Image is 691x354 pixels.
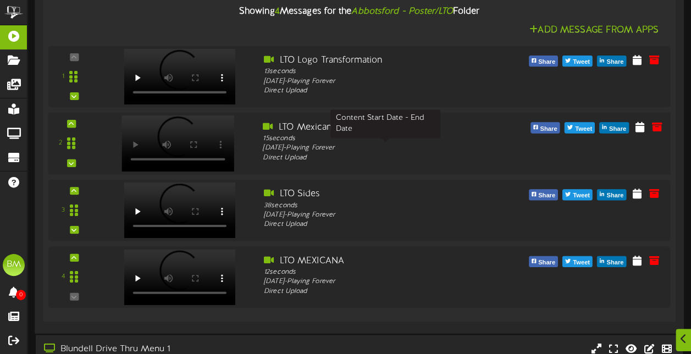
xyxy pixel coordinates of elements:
button: Share [597,256,626,267]
span: Tweet [571,256,592,268]
div: 38 seconds [264,200,506,209]
button: Add Message From Apps [526,24,662,37]
button: Share [599,122,629,133]
button: Share [597,55,626,66]
i: Abbotsford - Poster/LTO [351,6,452,16]
div: [DATE] - Playing Forever [264,76,506,86]
span: Tweet [573,123,594,135]
button: Tweet [562,55,593,66]
span: Share [604,256,626,268]
span: Share [604,189,626,201]
span: Share [536,256,557,268]
div: [DATE] - Playing Forever [264,276,506,286]
button: Share [529,256,558,267]
div: LTO Logo Transformation [264,54,506,67]
div: Direct Upload [263,153,507,163]
div: 13 seconds [264,67,506,76]
button: Share [530,122,560,133]
div: LTO Mexican Signature [263,120,507,133]
div: [DATE] - Playing Forever [263,143,507,153]
button: Share [529,189,558,200]
div: LTO Sides [264,187,506,200]
div: 12 seconds [264,267,506,276]
div: LTO MEXICANA [264,255,506,267]
button: Tweet [565,122,595,133]
button: Tweet [562,189,593,200]
div: Direct Upload [264,86,506,95]
span: Share [607,123,628,135]
div: 15 seconds [263,134,507,143]
span: 0 [16,290,26,300]
span: Share [536,56,557,68]
div: BM [3,254,25,276]
div: Direct Upload [264,219,506,229]
button: Share [597,189,626,200]
span: Share [536,189,557,201]
div: Direct Upload [264,286,506,296]
span: Tweet [571,189,592,201]
button: Tweet [562,256,593,267]
span: 4 [275,6,280,16]
span: Share [538,123,559,135]
div: [DATE] - Playing Forever [264,210,506,219]
button: Share [529,55,558,66]
span: Share [604,56,626,68]
span: Tweet [571,56,592,68]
